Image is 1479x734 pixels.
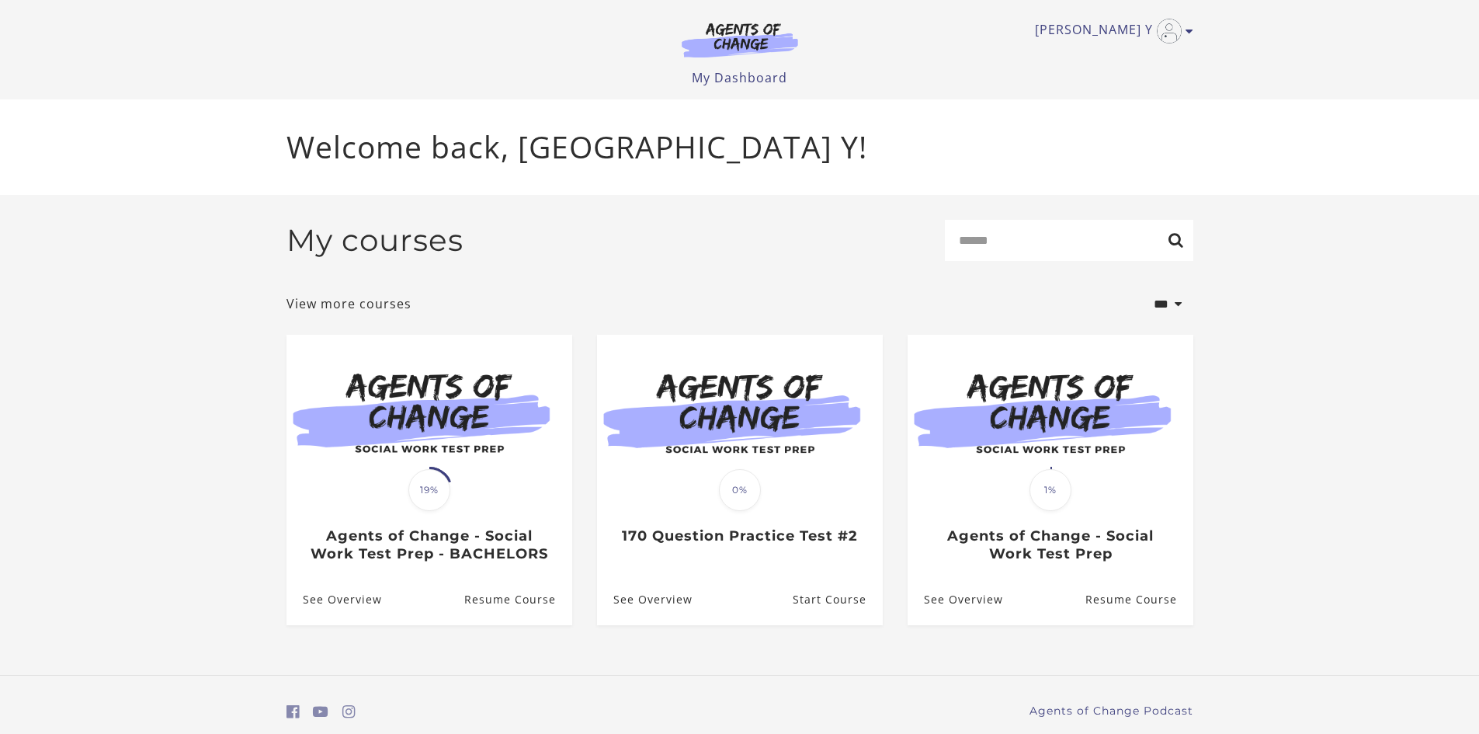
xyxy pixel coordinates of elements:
a: My Dashboard [692,69,787,86]
a: https://www.facebook.com/groups/aswbtestprep (Open in a new window) [286,701,300,723]
a: 170 Question Practice Test #2: Resume Course [792,575,882,625]
h3: 170 Question Practice Test #2 [613,527,866,545]
a: Agents of Change Podcast [1029,703,1193,719]
a: Agents of Change - Social Work Test Prep - BACHELORS: See Overview [286,575,382,625]
span: 0% [719,469,761,511]
h3: Agents of Change - Social Work Test Prep - BACHELORS [303,527,555,562]
a: https://www.youtube.com/c/AgentsofChangeTestPrepbyMeaganMitchell (Open in a new window) [313,701,328,723]
i: https://www.instagram.com/agentsofchangeprep/ (Open in a new window) [342,704,356,719]
span: 19% [408,469,450,511]
a: 170 Question Practice Test #2: See Overview [597,575,693,625]
a: Agents of Change - Social Work Test Prep - BACHELORS: Resume Course [463,575,571,625]
a: https://www.instagram.com/agentsofchangeprep/ (Open in a new window) [342,701,356,723]
i: https://www.facebook.com/groups/aswbtestprep (Open in a new window) [286,704,300,719]
h2: My courses [286,222,463,259]
h3: Agents of Change - Social Work Test Prep [924,527,1176,562]
p: Welcome back, [GEOGRAPHIC_DATA] Y! [286,124,1193,170]
a: Agents of Change - Social Work Test Prep: See Overview [908,575,1003,625]
i: https://www.youtube.com/c/AgentsofChangeTestPrepbyMeaganMitchell (Open in a new window) [313,704,328,719]
a: View more courses [286,294,411,313]
span: 1% [1029,469,1071,511]
img: Agents of Change Logo [665,22,814,57]
a: Toggle menu [1035,19,1186,43]
a: Agents of Change - Social Work Test Prep: Resume Course [1085,575,1193,625]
